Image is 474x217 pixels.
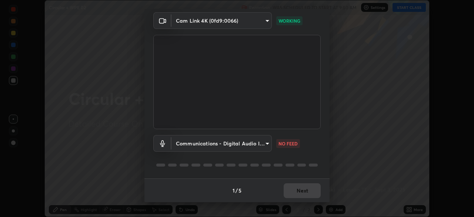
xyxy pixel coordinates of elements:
[238,187,241,194] h4: 5
[171,135,272,152] div: Cam Link 4K (0fd9:0066)
[236,187,238,194] h4: /
[233,187,235,194] h4: 1
[278,17,300,24] p: WORKING
[278,140,298,147] p: NO FEED
[171,12,272,29] div: Cam Link 4K (0fd9:0066)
